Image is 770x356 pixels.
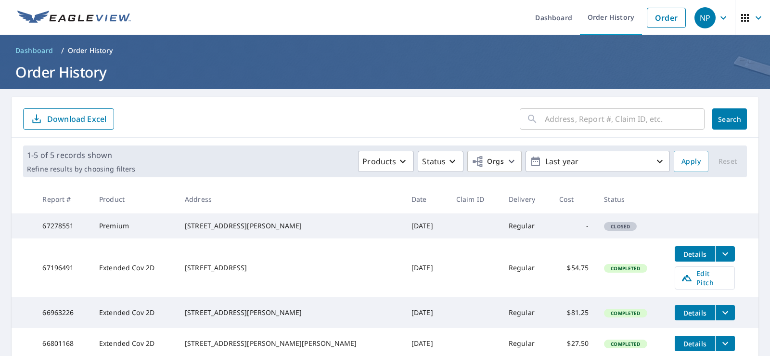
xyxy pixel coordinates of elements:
span: Details [680,339,709,348]
div: [STREET_ADDRESS][PERSON_NAME] [185,308,396,317]
th: Address [177,185,404,213]
button: Products [358,151,414,172]
h1: Order History [12,62,758,82]
span: Search [720,115,739,124]
td: Premium [91,213,177,238]
span: Completed [605,341,646,347]
input: Address, Report #, Claim ID, etc. [545,105,705,132]
td: - [552,213,596,238]
td: $54.75 [552,238,596,297]
td: 67196491 [35,238,91,297]
span: Details [680,308,709,317]
div: NP [694,7,716,28]
img: EV Logo [17,11,131,25]
button: Search [712,108,747,130]
th: Cost [552,185,596,213]
button: filesDropdownBtn-66801168 [715,336,735,351]
p: Refine results by choosing filters [27,165,135,173]
button: Orgs [467,151,522,172]
td: Regular [501,297,552,328]
td: Regular [501,213,552,238]
button: filesDropdownBtn-67196491 [715,246,735,262]
td: 67278551 [35,213,91,238]
a: Order [647,8,686,28]
button: filesDropdownBtn-66963226 [715,305,735,320]
p: Products [362,156,396,167]
p: Download Excel [47,114,106,124]
span: Apply [681,156,701,168]
button: detailsBtn-67196491 [675,246,715,262]
td: [DATE] [404,238,449,297]
th: Product [91,185,177,213]
th: Date [404,185,449,213]
button: Download Excel [23,108,114,130]
p: Status [422,156,446,167]
td: [DATE] [404,297,449,328]
button: detailsBtn-66801168 [675,336,715,351]
td: $81.25 [552,297,596,328]
td: Extended Cov 2D [91,238,177,297]
span: Completed [605,265,646,272]
div: [STREET_ADDRESS][PERSON_NAME] [185,221,396,231]
button: detailsBtn-66963226 [675,305,715,320]
th: Report # [35,185,91,213]
span: Completed [605,310,646,316]
nav: breadcrumb [12,43,758,58]
span: Details [680,250,709,259]
td: Regular [501,238,552,297]
th: Delivery [501,185,552,213]
button: Status [418,151,463,172]
button: Apply [674,151,708,172]
span: Orgs [472,156,504,168]
p: Last year [541,153,654,170]
td: Extended Cov 2D [91,297,177,328]
div: [STREET_ADDRESS] [185,263,396,273]
th: Claim ID [449,185,501,213]
button: Last year [526,151,670,172]
th: Status [596,185,667,213]
p: 1-5 of 5 records shown [27,149,135,161]
a: Dashboard [12,43,57,58]
td: [DATE] [404,213,449,238]
li: / [61,45,64,56]
td: 66963226 [35,297,91,328]
div: [STREET_ADDRESS][PERSON_NAME][PERSON_NAME] [185,339,396,348]
span: Dashboard [15,46,53,55]
span: Closed [605,223,636,230]
a: Edit Pitch [675,266,735,290]
p: Order History [68,46,113,55]
span: Edit Pitch [681,269,729,287]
